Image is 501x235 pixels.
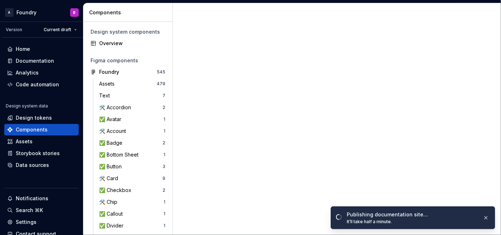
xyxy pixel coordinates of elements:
[99,116,124,123] div: ✅ Avatar
[96,208,168,220] a: ✅ Callout1
[164,199,165,205] div: 1
[88,66,168,78] a: Foundry545
[164,211,165,217] div: 1
[4,136,79,147] a: Assets
[88,38,168,49] a: Overview
[4,55,79,67] a: Documentation
[99,163,125,170] div: ✅ Button
[164,223,165,229] div: 1
[16,57,54,64] div: Documentation
[96,137,168,149] a: ✅ Badge2
[96,196,168,208] a: 🛠️ Chip1
[6,103,48,109] div: Design system data
[44,27,71,33] span: Current draft
[99,68,119,76] div: Foundry
[162,164,165,169] div: 3
[99,92,113,99] div: Text
[96,102,168,113] a: 🛠️ Accordion2
[162,93,165,99] div: 7
[99,198,120,206] div: 🛠️ Chip
[99,80,117,87] div: Assets
[96,173,168,184] a: 🛠️ Card9
[96,220,168,231] a: ✅ Divider1
[164,128,165,134] div: 1
[4,124,79,135] a: Components
[162,105,165,110] div: 2
[5,8,14,17] div: A
[99,210,126,217] div: ✅ Callout
[40,25,80,35] button: Current draft
[6,27,22,33] div: Version
[96,161,168,172] a: ✅ Button3
[91,28,165,35] div: Design system components
[4,67,79,78] a: Analytics
[99,175,121,182] div: 🛠️ Card
[96,78,168,90] a: Assets479
[16,81,59,88] div: Code automation
[91,57,165,64] div: Figma components
[99,139,125,147] div: ✅ Badge
[99,222,126,229] div: ✅ Divider
[157,69,165,75] div: 545
[164,152,165,158] div: 1
[4,205,79,216] button: Search ⌘K
[4,43,79,55] a: Home
[16,9,37,16] div: Foundry
[4,79,79,90] a: Code automation
[16,69,39,76] div: Analytics
[16,207,43,214] div: Search ⌘K
[157,81,165,87] div: 479
[162,140,165,146] div: 2
[4,216,79,228] a: Settings
[4,148,79,159] a: Storybook stories
[4,193,79,204] button: Notifications
[99,187,134,194] div: ✅ Checkbox
[347,211,477,218] div: Publishing documentation site…
[99,40,165,47] div: Overview
[99,151,141,158] div: ✅ Bottom Sheet
[16,45,30,53] div: Home
[162,176,165,181] div: 9
[347,219,477,225] div: It’ll take half a minute.
[16,150,60,157] div: Storybook stories
[16,114,52,121] div: Design tokens
[16,219,37,226] div: Settings
[164,116,165,122] div: 1
[89,9,170,16] div: Components
[96,149,168,160] a: ✅ Bottom Sheet1
[73,10,76,15] div: B
[96,90,168,101] a: Text7
[99,128,129,135] div: 🛠️ Account
[4,159,79,171] a: Data sources
[162,187,165,193] div: 2
[16,162,49,169] div: Data sources
[99,104,134,111] div: 🛠️ Accordion
[96,184,168,196] a: ✅ Checkbox2
[16,126,48,133] div: Components
[96,125,168,137] a: 🛠️ Account1
[4,112,79,124] a: Design tokens
[96,114,168,125] a: ✅ Avatar1
[16,195,48,202] div: Notifications
[16,138,33,145] div: Assets
[1,5,82,20] button: AFoundryB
